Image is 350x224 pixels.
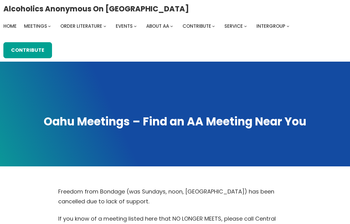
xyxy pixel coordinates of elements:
[3,23,17,29] span: Home
[212,25,215,27] button: Contribute submenu
[244,25,247,27] button: Service submenu
[170,25,173,27] button: About AA submenu
[3,2,189,15] a: Alcoholics Anonymous on [GEOGRAPHIC_DATA]
[224,22,243,31] a: Service
[60,23,102,29] span: Order Literature
[24,22,47,31] a: Meetings
[146,22,169,31] a: About AA
[116,23,133,29] span: Events
[146,23,169,29] span: About AA
[3,22,17,31] a: Home
[183,22,211,31] a: Contribute
[116,22,133,31] a: Events
[287,25,289,27] button: Intergroup submenu
[3,42,52,58] a: Contribute
[256,22,285,31] a: Intergroup
[103,25,106,27] button: Order Literature submenu
[6,114,344,129] h1: Oahu Meetings – Find an AA Meeting Near You
[134,25,137,27] button: Events submenu
[48,25,51,27] button: Meetings submenu
[24,23,47,29] span: Meetings
[58,187,292,206] p: Freedom from Bondage (was Sundays, noon, [GEOGRAPHIC_DATA]) has been cancelled due to lack of sup...
[183,23,211,29] span: Contribute
[256,23,285,29] span: Intergroup
[3,22,292,31] nav: Intergroup
[224,23,243,29] span: Service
